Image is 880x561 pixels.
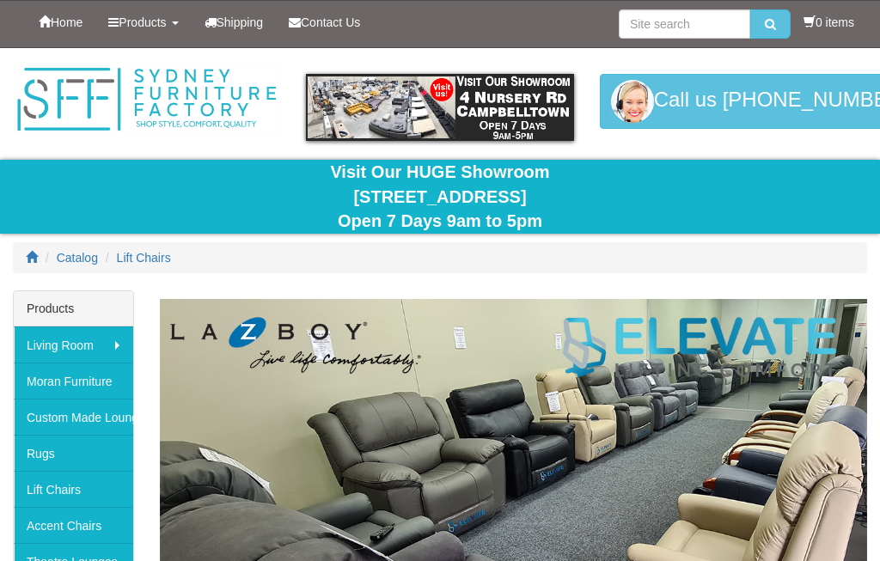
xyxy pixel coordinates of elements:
[14,471,133,507] a: Lift Chairs
[119,15,166,29] span: Products
[117,251,171,265] a: Lift Chairs
[301,15,360,29] span: Contact Us
[57,251,98,265] a: Catalog
[14,399,133,435] a: Custom Made Lounges
[26,1,95,44] a: Home
[276,1,373,44] a: Contact Us
[14,291,133,326] div: Products
[619,9,750,39] input: Site search
[14,326,133,363] a: Living Room
[14,363,133,399] a: Moran Furniture
[95,1,191,44] a: Products
[14,507,133,543] a: Accent Chairs
[306,74,573,141] img: showroom.gif
[804,14,854,31] li: 0 items
[13,65,280,134] img: Sydney Furniture Factory
[192,1,277,44] a: Shipping
[217,15,264,29] span: Shipping
[14,435,133,471] a: Rugs
[51,15,82,29] span: Home
[13,160,867,234] div: Visit Our HUGE Showroom [STREET_ADDRESS] Open 7 Days 9am to 5pm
